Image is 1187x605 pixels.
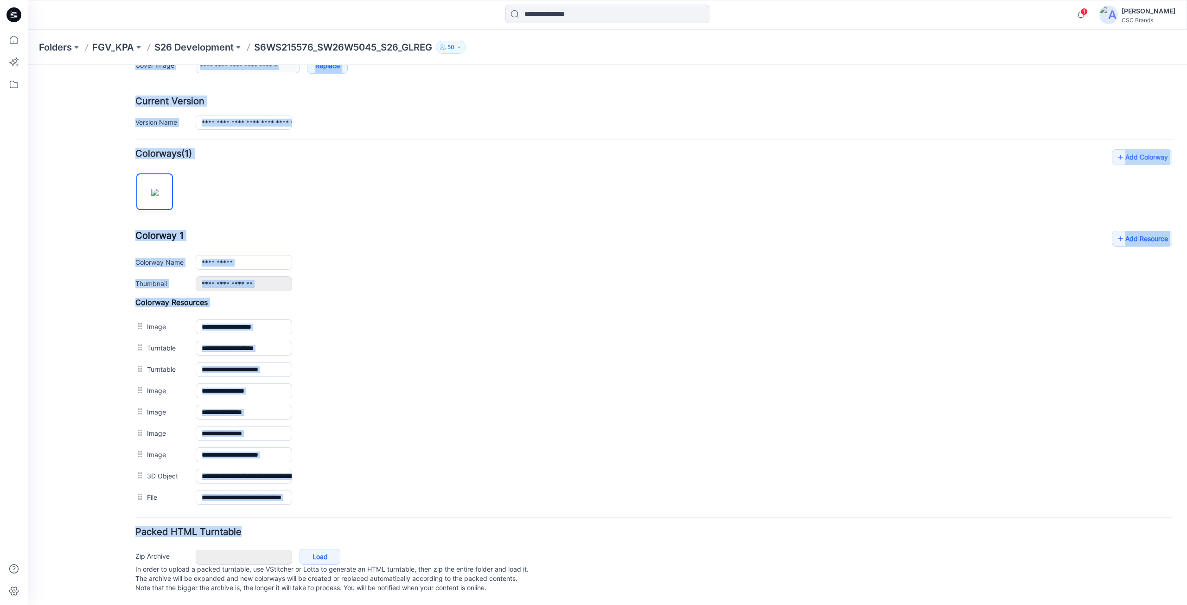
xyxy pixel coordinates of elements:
[119,363,159,373] label: Image
[39,41,72,54] a: Folders
[108,165,156,176] span: Colorway 1
[119,320,159,331] label: Image
[119,406,159,416] label: 3D Object
[108,486,159,496] label: Zip Archive
[108,83,153,94] strong: Colorways
[254,41,432,54] p: S6WS215576_SW26W5045_S26_GLREG
[119,384,159,395] label: Image
[272,484,313,500] a: Load
[1080,8,1088,15] span: 1
[1084,84,1144,100] a: Add Colorway
[119,342,159,352] label: Image
[108,213,159,223] label: Thumbnail
[28,65,1187,605] iframe: edit-style
[153,83,164,94] span: (1)
[1122,6,1175,17] div: [PERSON_NAME]
[108,52,159,62] label: Version Name
[108,463,1144,471] h4: Packed HTML Turntable
[92,41,134,54] a: FGV_KPA
[119,299,159,309] label: Turntable
[1099,6,1118,24] img: avatar
[119,427,159,437] label: File
[119,278,159,288] label: Turntable
[108,32,1144,41] h4: Current Version
[154,41,234,54] a: S26 Development
[108,500,1144,528] p: In order to upload a packed turntable, use VStitcher or Lotta to generate an HTML turntable, then...
[123,124,131,131] img: eyJhbGciOiJIUzI1NiIsImtpZCI6IjAiLCJzbHQiOiJzZXMiLCJ0eXAiOiJKV1QifQ.eyJkYXRhIjp7InR5cGUiOiJzdG9yYW...
[108,192,159,202] label: Colorway Name
[1122,17,1175,24] div: CSC Brands
[119,256,159,267] label: Image
[108,233,1144,242] h4: Colorway Resources
[436,41,466,54] button: 50
[447,42,454,52] p: 50
[1084,166,1144,182] a: Add Resource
